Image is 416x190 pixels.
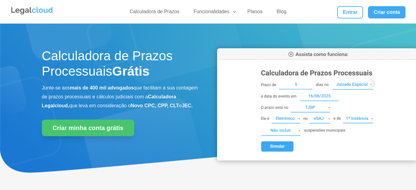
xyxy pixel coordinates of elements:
[182,103,193,108] b: JEC.
[273,9,290,18] a: Blog
[42,84,199,110] p: Junte-se aos que facilitam a sua contagem de prazos processuais e cálculos judiciais com a que le...
[337,6,363,18] a: Entrar
[112,64,149,78] strong: Grátis
[244,9,266,18] a: Planos
[70,85,134,90] b: mais de 400 mil advogados
[190,9,237,18] a: Funcionalidades
[131,103,179,108] b: Novo CPC, CPP, CLT
[10,11,54,16] a: Logo da Legalcloud
[10,6,54,15] img: Legalcloud Logo
[368,6,406,18] a: Criar conta
[126,9,183,18] a: Calculadora de Prazos
[42,48,199,82] h1: Calculadora de Prazos Processuais
[42,120,134,136] a: Criar minha conta grátis
[42,94,176,108] b: Calculadora Legalcloud,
